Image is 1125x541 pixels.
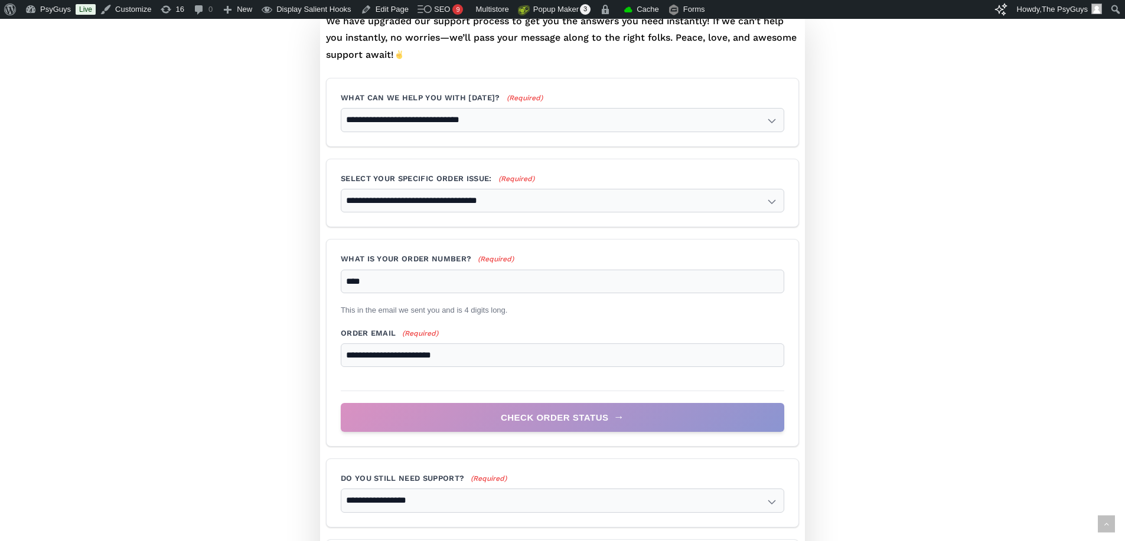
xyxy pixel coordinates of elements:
[76,4,96,15] a: Live
[470,474,507,484] span: (Required)
[326,13,799,64] p: We have upgraded our support process to get you the answers you need instantly! If we can’t help ...
[341,297,784,316] div: This in the email we sent you and is 4 digits long.
[477,254,514,264] span: (Required)
[341,173,784,184] label: Select your specific order issue:
[580,4,591,15] span: 3
[341,93,784,103] label: What can we help you with [DATE]?
[341,254,784,264] label: What is your order number?
[341,403,784,432] button: Check Order Status
[394,50,404,59] img: ✌️
[341,328,784,339] label: Order Email
[506,93,543,103] span: (Required)
[1098,516,1115,533] a: Back to top
[402,329,439,339] span: (Required)
[341,473,784,484] label: Do you still need support?
[1091,4,1102,14] img: Avatar photo
[497,174,534,184] span: (Required)
[452,4,463,15] div: 9
[1042,5,1088,14] span: The PsyGuys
